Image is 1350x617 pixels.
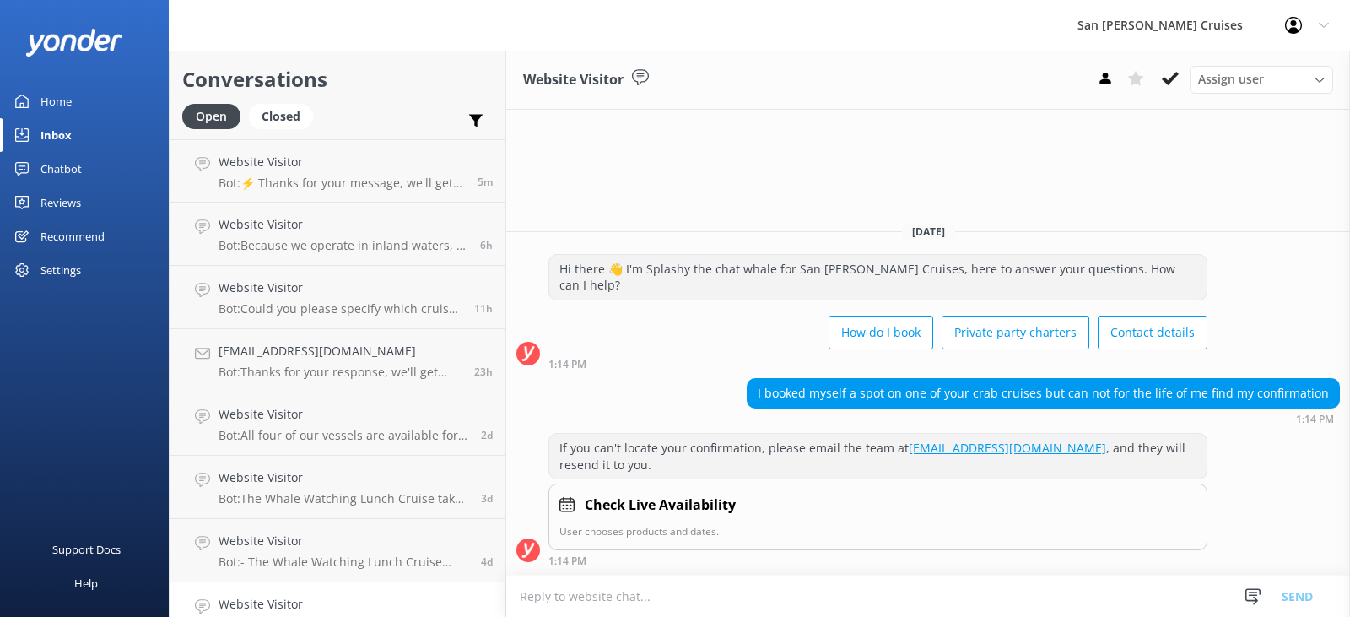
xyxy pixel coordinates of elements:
button: Private party charters [942,316,1089,349]
strong: 1:14 PM [1296,414,1334,425]
h4: Website Visitor [219,405,468,424]
p: Bot: - The Whale Watching Lunch Cruise takes around 5-6 hours. - The La [PERSON_NAME] Crab Lunch ... [219,555,468,570]
h3: Website Visitor [523,69,624,91]
a: Website VisitorBot:All four of our vessels are available for private charters, accommodating 20 t... [170,392,505,456]
h2: Conversations [182,63,493,95]
h4: Website Visitor [219,595,468,614]
a: Closed [249,106,321,125]
h4: Website Visitor [219,279,462,297]
h4: Website Visitor [219,468,468,487]
h4: Website Visitor [219,153,465,171]
div: Closed [249,104,313,129]
div: Sep 12 2025 01:14pm (UTC -07:00) America/Tijuana [747,413,1340,425]
p: Bot: ⚡ Thanks for your message, we'll get back to you as soon as we can. You're also welcome to k... [219,176,465,191]
span: Sep 14 2025 10:22am (UTC -07:00) America/Tijuana [481,428,493,442]
div: Settings [40,253,81,287]
strong: 1:14 PM [548,556,586,566]
p: Bot: All four of our vessels are available for private charters, accommodating 20 to 149 passenge... [219,428,468,443]
a: Website VisitorBot:Because we operate in inland waters, it is very rare for people to get seasick... [170,203,505,266]
a: Website VisitorBot:- The Whale Watching Lunch Cruise takes around 5-6 hours. - The La [PERSON_NAM... [170,519,505,582]
div: Hi there 👋 I'm Splashy the chat whale for San [PERSON_NAME] Cruises, here to answer your question... [549,255,1207,300]
div: Chatbot [40,152,82,186]
div: Recommend [40,219,105,253]
div: Sep 12 2025 01:14pm (UTC -07:00) America/Tijuana [548,555,1207,566]
div: Inbox [40,118,72,152]
p: User chooses products and dates. [559,523,1196,539]
a: Website VisitorBot:⚡ Thanks for your message, we'll get back to you as soon as we can. You're als... [170,139,505,203]
div: Sep 12 2025 01:14pm (UTC -07:00) America/Tijuana [548,358,1207,370]
span: Sep 12 2025 03:46pm (UTC -07:00) America/Tijuana [481,555,493,569]
div: Reviews [40,186,81,219]
span: Sep 16 2025 05:28am (UTC -07:00) America/Tijuana [474,301,493,316]
div: I booked myself a spot on one of your crab cruises but can not for the life of me find my confirm... [748,379,1339,408]
a: Website VisitorBot:Could you please specify which cruise you are referring to? Here are some opti... [170,266,505,329]
h4: Website Visitor [219,532,468,550]
a: [EMAIL_ADDRESS][DOMAIN_NAME] [909,440,1106,456]
span: Sep 16 2025 10:51am (UTC -07:00) America/Tijuana [480,238,493,252]
button: Contact details [1098,316,1207,349]
span: Sep 13 2025 01:20pm (UTC -07:00) America/Tijuana [481,491,493,506]
div: Help [74,566,98,600]
div: Assign User [1190,66,1333,93]
span: [DATE] [902,225,955,239]
span: Assign user [1198,70,1264,89]
a: Open [182,106,249,125]
div: Home [40,84,72,118]
div: If you can't locate your confirmation, please email the team at , and they will resend it to you. [549,434,1207,479]
p: Bot: Could you please specify which cruise you are referring to? Here are some options: - Bird Wa... [219,301,462,317]
a: Website VisitorBot:The Whale Watching Lunch Cruise takes around 5-6 hours.3d [170,456,505,519]
div: Support Docs [52,533,121,566]
p: Bot: Because we operate in inland waters, it is very rare for people to get seasick on any of our... [219,238,467,253]
strong: 1:14 PM [548,360,586,370]
h4: [EMAIL_ADDRESS][DOMAIN_NAME] [219,342,462,360]
p: Bot: Thanks for your response, we'll get back to you as soon as we can during opening hours. [219,365,462,380]
button: How do I book [829,316,933,349]
a: [EMAIL_ADDRESS][DOMAIN_NAME]Bot:Thanks for your response, we'll get back to you as soon as we can... [170,329,505,392]
h4: Website Visitor [219,215,467,234]
img: yonder-white-logo.png [25,29,122,57]
span: Sep 16 2025 04:53pm (UTC -07:00) America/Tijuana [478,175,493,189]
span: Sep 15 2025 05:37pm (UTC -07:00) America/Tijuana [474,365,493,379]
h4: Check Live Availability [585,495,736,517]
div: Open [182,104,240,129]
p: Bot: The Whale Watching Lunch Cruise takes around 5-6 hours. [219,491,468,506]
